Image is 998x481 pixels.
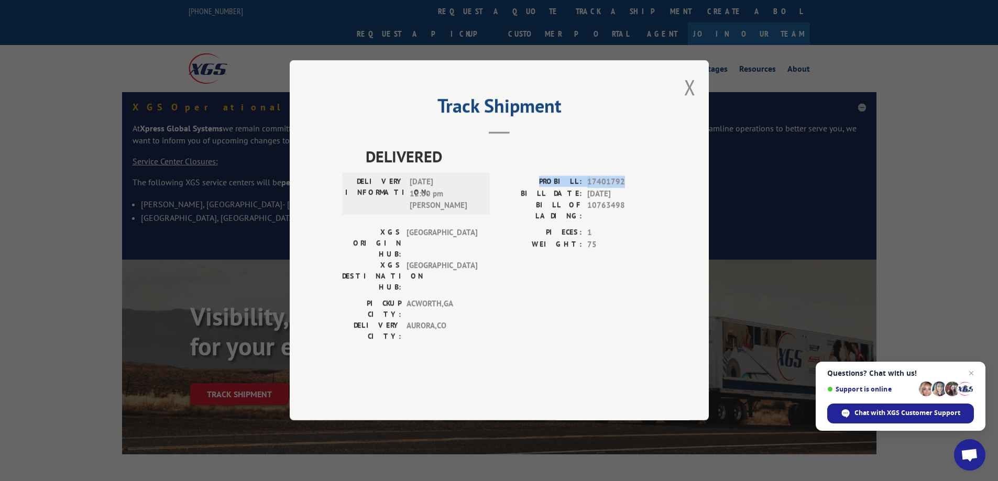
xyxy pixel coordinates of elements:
span: [DATE] [587,188,656,200]
label: BILL OF LADING: [499,200,582,222]
span: 10763498 [587,200,656,222]
label: WEIGHT: [499,239,582,251]
span: 75 [587,239,656,251]
span: Chat with XGS Customer Support [827,404,974,423]
span: ACWORTH , GA [407,298,477,320]
label: DELIVERY INFORMATION: [345,176,404,212]
label: PROBILL: [499,176,582,188]
a: Open chat [954,439,985,471]
span: [DATE] 12:00 pm [PERSON_NAME] [410,176,480,212]
span: Questions? Chat with us! [827,369,974,377]
label: DELIVERY CITY: [342,320,401,342]
span: 17401792 [587,176,656,188]
label: PICKUP CITY: [342,298,401,320]
span: [GEOGRAPHIC_DATA] [407,260,477,293]
span: Chat with XGS Customer Support [854,408,960,418]
span: 1 [587,227,656,239]
span: AURORA , CO [407,320,477,342]
label: PIECES: [499,227,582,239]
label: XGS DESTINATION HUB: [342,260,401,293]
button: Close modal [684,73,696,101]
span: DELIVERED [366,145,656,169]
h2: Track Shipment [342,98,656,118]
span: [GEOGRAPHIC_DATA] [407,227,477,260]
label: BILL DATE: [499,188,582,200]
label: XGS ORIGIN HUB: [342,227,401,260]
span: Support is online [827,385,915,393]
